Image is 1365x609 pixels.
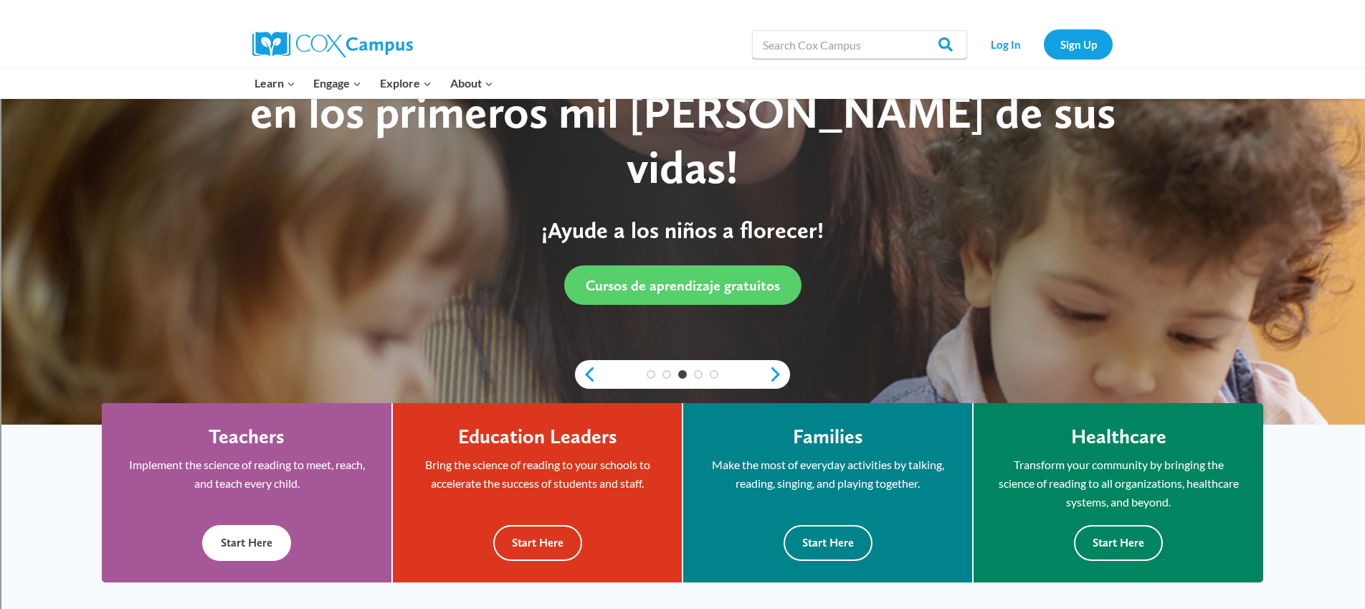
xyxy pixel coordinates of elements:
div: Move To ... [6,96,1359,109]
nav: Primary Navigation [245,68,502,98]
p: Bring the science of reading to your schools to accelerate the success of students and staff. [414,455,660,492]
button: Start Here [202,525,291,560]
div: Sort New > Old [6,19,1359,32]
button: Start Here [784,525,872,560]
button: Child menu of Explore [371,68,441,98]
button: Start Here [493,525,582,560]
input: Search Cox Campus [752,30,967,59]
button: Start Here [1074,525,1163,560]
p: Transform your community by bringing the science of reading to all organizations, healthcare syst... [995,455,1242,511]
a: Sign Up [1044,29,1113,59]
a: Families Make the most of everyday activities by talking, reading, singing, and playing together.... [683,403,972,582]
p: Implement the science of reading to meet, reach, and teach every child. [123,455,370,492]
div: Sort A > Z [6,6,1359,19]
div: Sign out [6,70,1359,83]
a: Education Leaders Bring the science of reading to your schools to accelerate the success of stude... [393,403,682,582]
div: Move To ... [6,32,1359,44]
img: Cox Campus [252,32,413,57]
nav: Secondary Navigation [974,29,1113,59]
h4: Teachers [209,425,285,449]
h4: Families [793,425,863,449]
button: Child menu of Learn [245,68,305,98]
div: Options [6,57,1359,70]
h4: Education Leaders [458,425,617,449]
div: Rename [6,83,1359,96]
button: Child menu of Engage [305,68,371,98]
p: Make the most of everyday activities by talking, reading, singing, and playing together. [705,455,951,492]
button: Child menu of About [441,68,503,98]
a: Healthcare Transform your community by bringing the science of reading to all organizations, heal... [974,403,1263,582]
a: Log In [974,29,1037,59]
h4: Healthcare [1071,425,1166,449]
div: Delete [6,44,1359,57]
a: Teachers Implement the science of reading to meet, reach, and teach every child. Start Here [102,403,391,582]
